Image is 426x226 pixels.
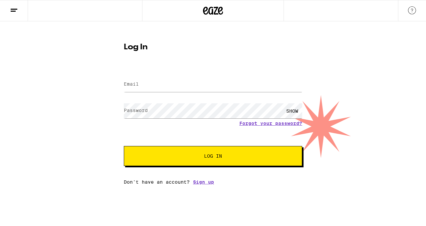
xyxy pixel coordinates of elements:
button: Log In [124,146,302,166]
a: Forgot your password? [239,121,302,126]
label: Email [124,81,139,87]
label: Password [124,108,148,113]
span: Log In [204,154,222,158]
a: Sign up [193,179,214,185]
div: Don't have an account? [124,179,302,185]
div: SHOW [282,103,302,118]
input: Email [124,77,302,92]
h1: Log In [124,43,302,51]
